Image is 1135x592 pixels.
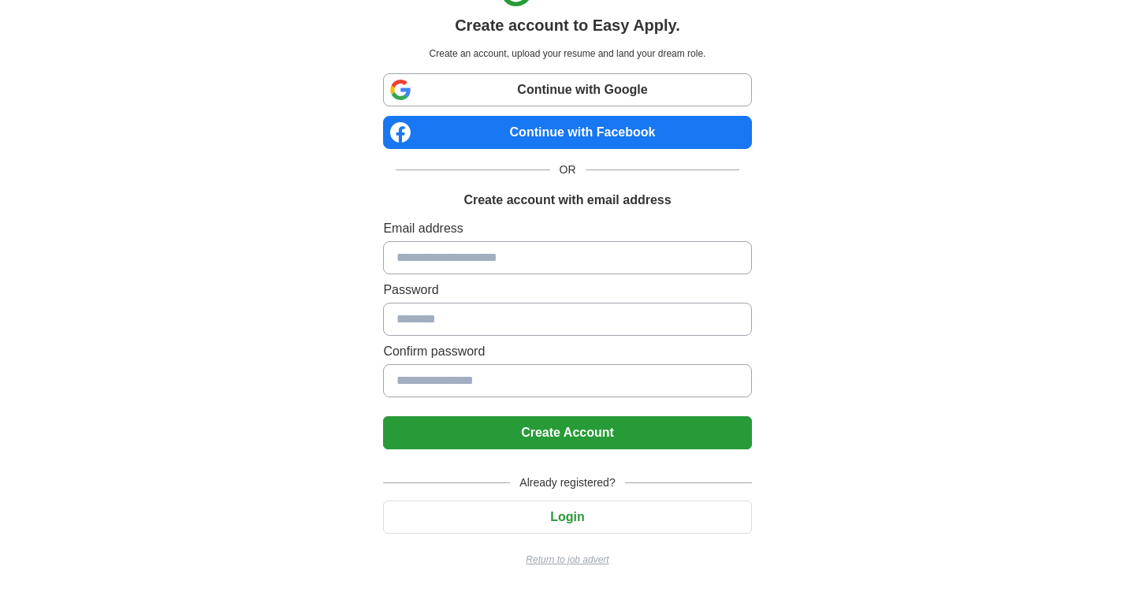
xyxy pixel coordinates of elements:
[383,553,751,567] a: Return to job advert
[383,73,751,106] a: Continue with Google
[550,162,586,178] span: OR
[383,281,751,300] label: Password
[383,342,751,361] label: Confirm password
[383,116,751,149] a: Continue with Facebook
[510,475,624,491] span: Already registered?
[383,501,751,534] button: Login
[455,13,680,37] h1: Create account to Easy Apply.
[383,510,751,523] a: Login
[383,416,751,449] button: Create Account
[463,191,671,210] h1: Create account with email address
[386,47,748,61] p: Create an account, upload your resume and land your dream role.
[383,219,751,238] label: Email address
